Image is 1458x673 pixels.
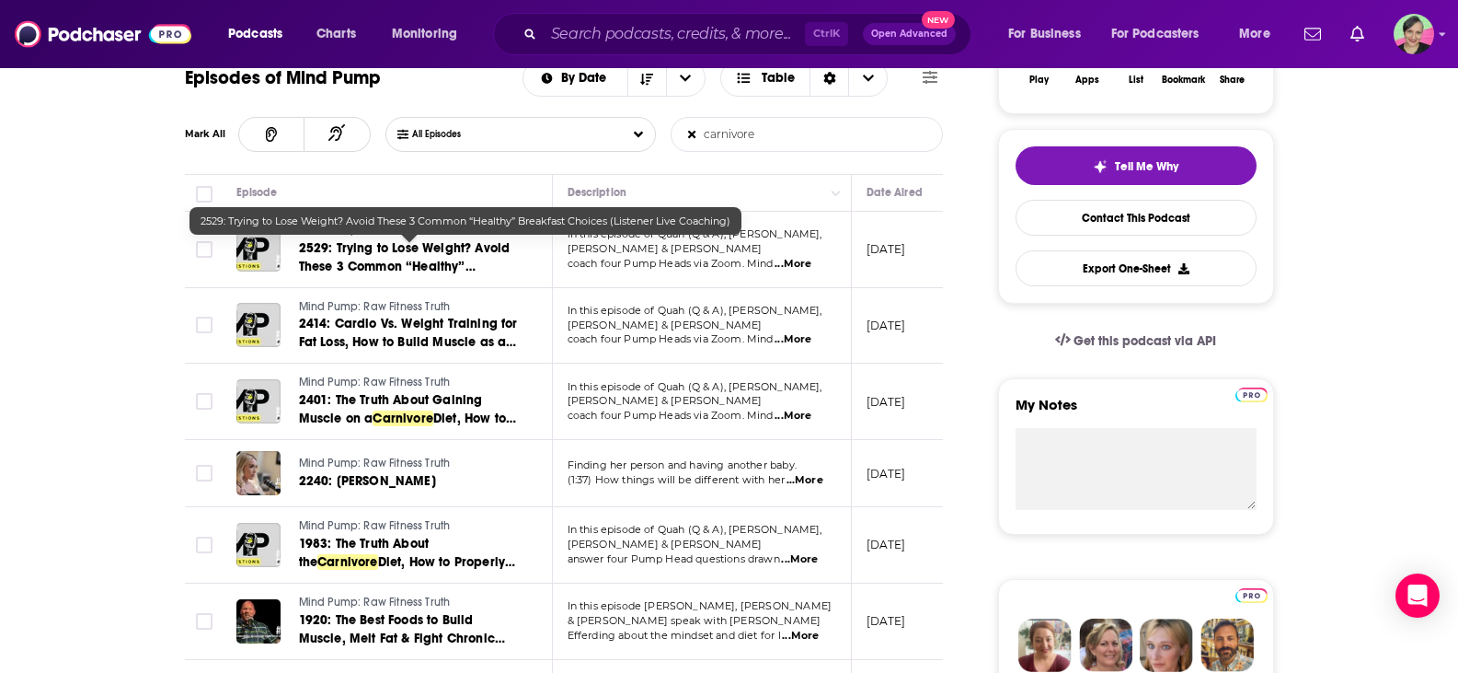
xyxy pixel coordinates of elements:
[762,72,795,85] span: Table
[299,535,520,572] a: 1983: The Truth About theCarnivoreDiet, How to Properly Retract Your Shoulder Blades When Lifting...
[201,215,730,227] span: 2529: Trying to Lose Weight? Avoid These 3 Common “Healthy” Breakfast Choices (Listener Live Coac...
[1008,21,1081,47] span: For Business
[1394,14,1434,54] img: User Profile
[922,11,955,29] span: New
[412,129,498,140] span: All Episodes
[786,473,823,488] span: ...More
[523,72,627,85] button: open menu
[1140,619,1193,672] img: Jules Profile
[627,61,666,96] button: Sort Direction
[544,19,805,49] input: Search podcasts, credits, & more...
[1200,619,1254,672] img: Jon Profile
[215,19,306,49] button: open menu
[1016,200,1257,236] a: Contact This Podcast
[185,66,381,89] h1: Episodes of Mind Pump
[867,537,906,552] p: [DATE]
[568,332,774,345] span: coach four Pump Heads via Zoom. Mind
[561,72,613,85] span: By Date
[373,411,433,426] span: Carnivore
[1129,75,1143,86] div: List
[299,299,520,316] a: Mind Pump: Raw Fitness Truth
[1018,619,1072,672] img: Sydney Profile
[299,596,451,609] span: Mind Pump: Raw Fitness Truth
[196,465,212,482] span: Toggle select row
[867,241,906,257] p: [DATE]
[299,456,518,472] a: Mind Pump: Raw Fitness Truth
[1235,588,1268,603] img: Podchaser Pro
[392,21,457,47] span: Monitoring
[1394,14,1434,54] span: Logged in as LizDVictoryBelt
[568,629,781,642] span: Efferding about the mindset and diet for l
[196,317,212,333] span: Toggle select row
[1111,21,1200,47] span: For Podcasters
[299,595,520,611] a: Mind Pump: Raw Fitness Truth
[1073,333,1216,349] span: Get this podcast via API
[809,61,848,96] div: Sort Direction
[1016,146,1257,185] button: tell me why sparkleTell Me Why
[299,315,520,352] a: 2414: Cardio Vs. Weight Training for Fat Loss, How to Build Muscle as a Runner, Enclomiphene Vs T...
[299,376,451,389] span: Mind Pump: Raw Fitness Truth
[185,130,238,139] div: Mark All
[775,257,811,272] span: ...More
[568,304,822,331] span: In this episode of Quah (Q & A), [PERSON_NAME], [PERSON_NAME] & [PERSON_NAME]
[1394,14,1434,54] button: Show profile menu
[568,523,822,551] span: In this episode of Quah (Q & A), [PERSON_NAME], [PERSON_NAME] & [PERSON_NAME]
[867,613,906,629] p: [DATE]
[299,239,520,276] a: 2529: Trying to Lose Weight? Avoid These 3 Common “Healthy” Breakfast Choices (Listener Live Coac...
[1239,21,1270,47] span: More
[1040,319,1232,364] a: Get this podcast via API
[316,21,356,47] span: Charts
[299,316,518,387] span: 2414: Cardio Vs. Weight Training for Fat Loss, How to Build Muscle as a Runner, Enclomiphene Vs T...
[299,536,430,570] span: 1983: The Truth About the
[867,181,923,203] div: Date Aired
[299,473,436,489] span: 2240: [PERSON_NAME]
[299,519,451,532] span: Mind Pump: Raw Fitness Truth
[568,181,626,203] div: Description
[299,391,520,428] a: 2401: The Truth About Gaining Muscle on aCarnivoreDiet, How to Train While on a GLP-1, Ways to Ge...
[228,21,282,47] span: Podcasts
[1016,396,1257,428] label: My Notes
[782,629,819,644] span: ...More
[568,458,797,471] span: Finding her person and having another baby.
[1235,388,1268,402] img: Podchaser Pro
[1226,19,1293,49] button: open menu
[385,117,656,152] button: Choose List Listened
[568,473,786,486] span: (1:37) How things will be different with her
[867,318,906,333] p: [DATE]
[825,182,847,204] button: Column Actions
[568,409,774,422] span: coach four Pump Heads via Zoom. Mind
[1093,159,1108,174] img: tell me why sparkle
[1115,159,1178,174] span: Tell Me Why
[1029,75,1049,86] div: Play
[317,554,378,570] span: Carnivore
[1297,18,1328,50] a: Show notifications dropdown
[863,23,956,45] button: Open AdvancedNew
[1079,619,1132,672] img: Barbara Profile
[511,13,989,55] div: Search podcasts, credits, & more...
[236,181,278,203] div: Episode
[299,472,518,491] a: 2240: [PERSON_NAME]
[805,22,848,46] span: Ctrl K
[299,300,451,313] span: Mind Pump: Raw Fitness Truth
[299,518,520,535] a: Mind Pump: Raw Fitness Truth
[867,394,906,410] p: [DATE]
[775,332,811,347] span: ...More
[1162,75,1205,86] div: Bookmark
[1343,18,1372,50] a: Show notifications dropdown
[299,611,520,648] a: 1920: The Best Foods to Build Muscle, Melt Fat & Fight Chronic Disease With [PERSON_NAME]
[299,224,451,237] span: Mind Pump: Raw Fitness Truth
[720,60,889,97] h2: Choose View
[666,61,705,96] button: open menu
[304,19,367,49] a: Charts
[15,17,191,52] img: Podchaser - Follow, Share and Rate Podcasts
[299,392,483,426] span: 2401: The Truth About Gaining Muscle on a
[781,552,818,567] span: ...More
[568,227,822,255] span: In this episode of Quah (Q & A), [PERSON_NAME], [PERSON_NAME] & [PERSON_NAME]
[1075,75,1099,86] div: Apps
[299,554,516,644] span: Diet, How to Properly Retract Your Shoulder Blades When Lifting, the Benefits of Adding Deload We...
[522,60,706,97] h2: Choose List sort
[299,457,451,470] span: Mind Pump: Raw Fitness Truth
[196,393,212,410] span: Toggle select row
[379,19,481,49] button: open menu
